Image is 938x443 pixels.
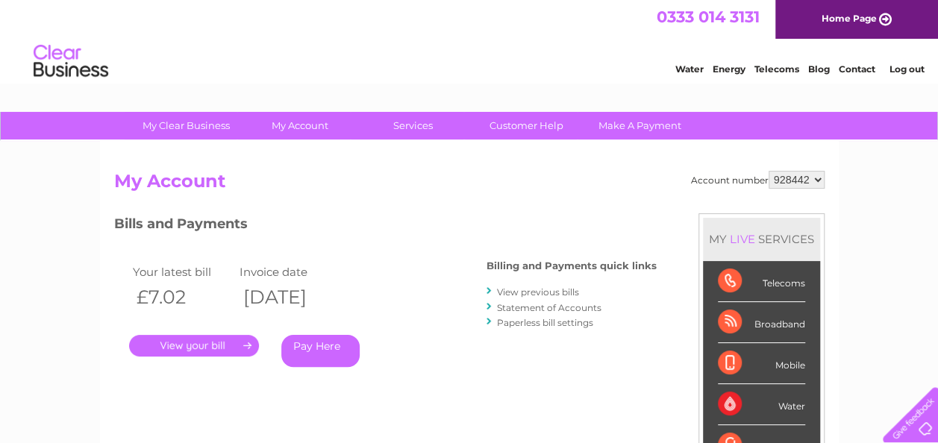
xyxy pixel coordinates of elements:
a: Contact [839,63,875,75]
div: LIVE [727,232,758,246]
a: Statement of Accounts [497,302,601,313]
a: Blog [808,63,830,75]
a: Make A Payment [578,112,701,139]
th: [DATE] [236,282,343,312]
a: Water [675,63,704,75]
div: MY SERVICES [703,218,820,260]
div: Mobile [718,343,805,384]
td: Your latest bill [129,262,237,282]
th: £7.02 [129,282,237,312]
a: My Account [238,112,361,139]
a: Paperless bill settings [497,317,593,328]
div: Account number [691,171,825,189]
div: Water [718,384,805,425]
a: Pay Here [281,335,360,367]
a: Telecoms [754,63,799,75]
div: Clear Business is a trading name of Verastar Limited (registered in [GEOGRAPHIC_DATA] No. 3667643... [117,8,822,72]
h3: Bills and Payments [114,213,657,239]
a: Services [351,112,475,139]
a: My Clear Business [125,112,248,139]
a: Customer Help [465,112,588,139]
div: Broadband [718,302,805,343]
a: Energy [713,63,745,75]
div: Telecoms [718,261,805,302]
img: logo.png [33,39,109,84]
h2: My Account [114,171,825,199]
a: View previous bills [497,286,579,298]
a: . [129,335,259,356]
td: Invoice date [236,262,343,282]
h4: Billing and Payments quick links [487,260,657,271]
a: 0333 014 3131 [657,7,760,26]
a: Log out [889,63,924,75]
